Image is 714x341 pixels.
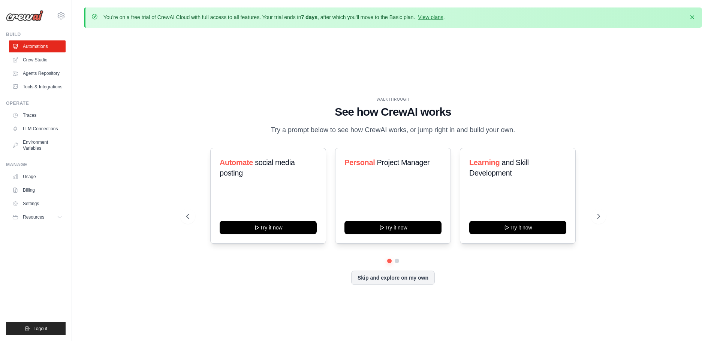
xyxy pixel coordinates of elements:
[33,326,47,332] span: Logout
[9,67,66,79] a: Agents Repository
[220,221,317,234] button: Try it now
[418,14,443,20] a: View plans
[351,271,435,285] button: Skip and explore on my own
[267,125,519,136] p: Try a prompt below to see how CrewAI works, or jump right in and build your own.
[469,158,500,167] span: Learning
[9,184,66,196] a: Billing
[103,13,445,21] p: You're on a free trial of CrewAI Cloud with full access to all features. Your trial ends in , aft...
[9,123,66,135] a: LLM Connections
[9,136,66,154] a: Environment Variables
[301,14,317,20] strong: 7 days
[9,171,66,183] a: Usage
[9,211,66,223] button: Resources
[469,221,566,234] button: Try it now
[9,198,66,210] a: Settings
[6,10,43,21] img: Logo
[9,109,66,121] a: Traces
[9,54,66,66] a: Crew Studio
[6,31,66,37] div: Build
[377,158,430,167] span: Project Manager
[220,158,253,167] span: Automate
[220,158,295,177] span: social media posting
[9,81,66,93] a: Tools & Integrations
[6,322,66,335] button: Logout
[469,158,528,177] span: and Skill Development
[23,214,44,220] span: Resources
[186,105,600,119] h1: See how CrewAI works
[677,305,714,341] iframe: Chat Widget
[6,162,66,168] div: Manage
[186,97,600,102] div: WALKTHROUGH
[344,158,375,167] span: Personal
[6,100,66,106] div: Operate
[9,40,66,52] a: Automations
[344,221,442,234] button: Try it now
